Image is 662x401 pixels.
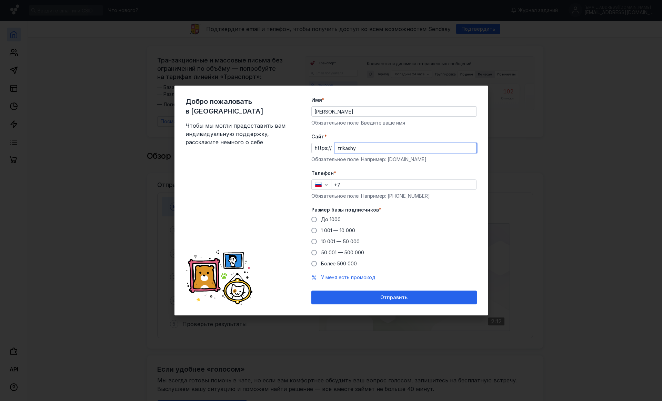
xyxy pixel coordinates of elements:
[321,238,360,244] span: 10 001 — 50 000
[311,170,334,177] span: Телефон
[311,133,324,140] span: Cайт
[185,121,289,146] span: Чтобы мы могли предоставить вам индивидуальную поддержку, расскажите немного о себе
[311,193,477,199] div: Обязательное поле. Например: [PHONE_NUMBER]
[311,156,477,163] div: Обязательное поле. Например: [DOMAIN_NAME]
[311,291,477,304] button: Отправить
[311,119,477,126] div: Обязательное поле. Введите ваше имя
[311,206,379,213] span: Размер базы подписчиков
[311,97,322,104] span: Имя
[321,227,355,233] span: 1 001 — 10 000
[321,216,341,222] span: До 1000
[380,295,408,301] span: Отправить
[321,274,375,280] span: У меня есть промокод
[321,261,357,266] span: Более 500 000
[321,274,375,281] button: У меня есть промокод
[321,250,364,255] span: 50 001 — 500 000
[185,97,289,116] span: Добро пожаловать в [GEOGRAPHIC_DATA]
